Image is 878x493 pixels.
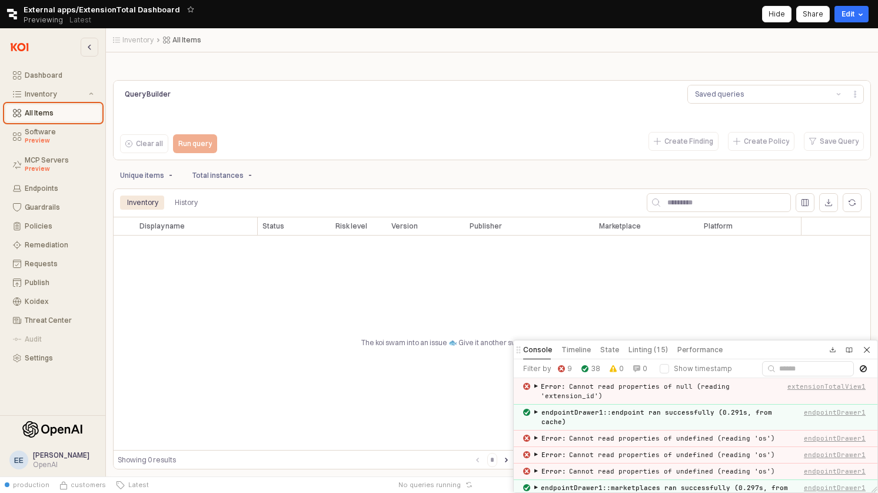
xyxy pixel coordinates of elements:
[541,450,776,459] div: Cannot read properties of undefined (reading 'os')
[541,434,776,443] div: Cannot read properties of undefined (reading 'os')
[398,480,461,489] span: No queries running
[139,221,185,231] span: Display name
[25,354,94,362] div: Settings
[769,6,785,22] div: Hide
[120,134,168,153] button: Clear all
[826,343,840,357] button: Download app JSON with hard-coded query results
[463,481,475,488] button: Reset app state
[534,382,538,391] span: ▶
[25,241,94,249] div: Remediation
[796,6,830,22] button: Share app
[118,454,466,466] div: Showing 0 results
[6,293,101,310] button: Koidex
[24,14,63,26] span: Previewing
[14,454,24,466] div: EE
[173,134,217,153] button: Run query
[533,466,868,476] button: ▶Error:Cannot read properties of undefined (reading 'os')endpointDrawer1
[192,170,244,181] p: Total instances
[804,450,866,459] button: endpointDrawer1
[533,450,868,459] button: ▶Error:Cannot read properties of undefined (reading 'os')endpointDrawer1
[6,312,101,329] button: Threat Center
[24,12,98,28] div: Previewing Latest
[33,451,89,459] span: [PERSON_NAME]
[391,221,418,231] span: Version
[523,468,530,475] img: error
[695,88,744,100] div: Saved queries
[6,86,101,102] button: Inventory
[600,345,619,355] h5: State
[523,383,530,390] img: error
[25,260,94,268] div: Requests
[25,222,94,230] div: Policies
[534,434,538,443] span: ▶
[804,483,866,492] button: endpointDrawer1
[106,28,878,477] main: App Frame
[25,203,94,211] div: Guardrails
[633,365,640,372] img: info
[534,450,538,459] span: ▶
[113,450,871,469] div: Table toolbar
[175,196,198,210] div: History
[630,362,650,375] button: 0
[120,170,164,181] p: Unique items
[541,382,785,401] div: Cannot read properties of null (reading 'extension_id')
[688,85,832,103] button: Saved queries
[25,90,87,98] div: Inventory
[25,71,94,80] div: Dashboard
[555,362,575,375] button: 9
[787,382,866,391] button: extensionTotalView1
[834,6,869,22] button: Edit
[804,434,866,443] button: endpointDrawer1
[581,365,588,372] img: success
[567,364,572,373] label: 9
[33,460,89,469] div: OpenAI
[25,279,94,287] div: Publish
[832,85,846,103] button: Show suggestions
[533,434,868,443] button: ▶Error:Cannot read properties of undefined (reading 'os')endpointDrawer1
[69,15,91,25] p: Latest
[533,408,868,426] button: ▶endpointDrawer1::endpoint ran successfully (0.291s, from cache)endpointDrawer1
[63,12,98,28] button: Releases and History
[619,364,624,373] label: 0
[25,335,94,343] div: Audit
[25,109,94,117] div: All Items
[859,342,875,358] button: Close
[804,466,866,476] button: endpointDrawer1
[533,382,868,401] button: ▶Error:Cannot read properties of null (reading 'extension_id')extensionTotalView1
[125,89,277,100] p: Query Builder
[178,139,212,148] p: Run query
[127,196,158,210] div: Inventory
[643,364,647,373] label: 0
[541,434,566,442] span: Error :
[610,365,617,372] img: warn
[578,362,603,375] button: 38
[169,169,174,181] p: -
[113,236,871,450] div: The koi swam into an issue 🐟 Give it another swim by clicking the refresh button.
[470,221,502,231] span: Publisher
[25,128,94,145] div: Software
[523,451,530,458] img: error
[6,124,101,150] button: Software
[25,136,94,145] div: Preview
[674,364,732,373] label: Show timestamp
[113,35,618,45] nav: Breadcrumbs
[704,221,733,231] span: Platform
[6,256,101,272] button: Requests
[25,297,94,306] div: Koidex
[534,408,538,417] span: ▶
[25,184,94,193] div: Endpoints
[6,274,101,291] button: Publish
[6,180,101,197] button: Endpoints
[523,345,552,355] h5: Console
[846,85,864,104] button: Menu
[804,408,866,417] button: endpointDrawer1
[25,316,94,325] div: Threat Center
[248,169,253,181] p: -
[541,382,566,391] span: Error :
[762,6,791,22] button: Hide app
[136,139,163,148] p: Clear all
[54,477,111,493] button: Source Control
[71,480,106,489] span: customers
[25,156,94,174] div: MCP Servers
[803,9,823,19] p: Share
